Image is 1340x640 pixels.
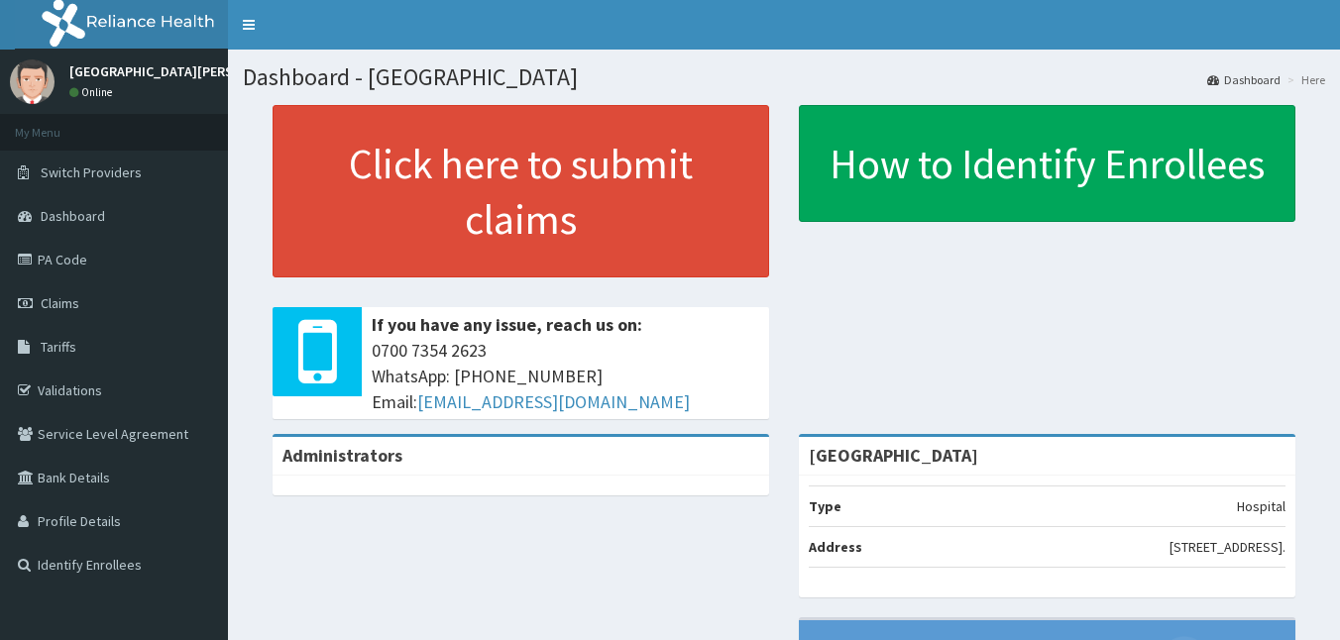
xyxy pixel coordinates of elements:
a: Dashboard [1207,71,1281,88]
span: 0700 7354 2623 WhatsApp: [PHONE_NUMBER] Email: [372,338,759,414]
li: Here [1283,71,1325,88]
p: Hospital [1237,496,1285,516]
a: [EMAIL_ADDRESS][DOMAIN_NAME] [417,390,690,413]
b: If you have any issue, reach us on: [372,313,642,336]
span: Tariffs [41,338,76,356]
span: Switch Providers [41,163,142,181]
strong: [GEOGRAPHIC_DATA] [809,444,978,467]
span: Claims [41,294,79,312]
b: Administrators [282,444,402,467]
p: [STREET_ADDRESS]. [1170,537,1285,557]
h1: Dashboard - [GEOGRAPHIC_DATA] [243,64,1325,90]
b: Type [809,497,841,515]
a: Click here to submit claims [273,105,769,277]
img: User Image [10,59,55,104]
p: [GEOGRAPHIC_DATA][PERSON_NAME] [69,64,297,78]
span: Dashboard [41,207,105,225]
a: Online [69,85,117,99]
a: How to Identify Enrollees [799,105,1295,222]
b: Address [809,538,862,556]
